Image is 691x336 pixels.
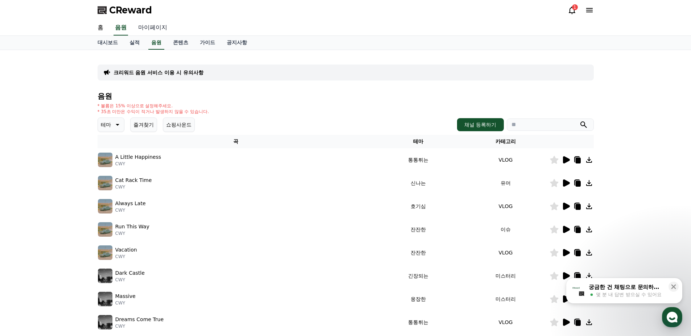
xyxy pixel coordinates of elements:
[115,200,146,207] p: Always Late
[221,36,253,50] a: 공지사항
[114,69,203,76] a: 크리워드 음원 서비스 이용 시 유의사항
[98,199,112,213] img: music
[462,287,549,311] td: 미스터리
[462,171,549,195] td: 유머
[115,177,152,184] p: Cat Rack Time
[114,20,128,36] a: 음원
[374,264,462,287] td: 긴장되는
[115,300,136,306] p: CWY
[98,153,112,167] img: music
[132,20,173,36] a: 마이페이지
[148,36,164,50] a: 음원
[163,117,195,132] button: 쇼핑사운드
[374,218,462,241] td: 잔잔한
[98,4,152,16] a: CReward
[167,36,194,50] a: 콘텐츠
[374,148,462,171] td: 통통튀는
[115,293,136,300] p: Massive
[462,264,549,287] td: 미스터리
[462,311,549,334] td: VLOG
[115,153,161,161] p: A Little Happiness
[115,246,137,254] p: Vacation
[374,171,462,195] td: 신나는
[462,148,549,171] td: VLOG
[568,6,576,14] a: 1
[115,316,164,323] p: Dreams Come True
[98,135,375,148] th: 곡
[374,241,462,264] td: 잔잔한
[572,4,578,10] div: 1
[115,277,145,283] p: CWY
[462,218,549,241] td: 이슈
[374,135,462,148] th: 테마
[124,36,145,50] a: 실적
[194,36,221,50] a: 가이드
[115,323,164,329] p: CWY
[92,36,124,50] a: 대시보드
[98,292,112,306] img: music
[98,103,209,109] p: * 볼륨은 15% 이상으로 설정해주세요.
[130,117,157,132] button: 즐겨찾기
[109,4,152,16] span: CReward
[98,92,594,100] h4: 음원
[66,241,75,247] span: 대화
[98,176,112,190] img: music
[92,20,109,36] a: 홈
[462,195,549,218] td: VLOG
[115,254,137,260] p: CWY
[98,269,112,283] img: music
[115,269,145,277] p: Dark Castle
[115,223,149,231] p: Run This Way
[2,230,48,248] a: 홈
[23,241,27,246] span: 홈
[48,230,94,248] a: 대화
[94,230,139,248] a: 설정
[112,241,121,246] span: 설정
[98,117,124,132] button: 테마
[462,135,549,148] th: 카테고리
[98,109,209,115] p: * 35초 미만은 수익이 적거나 발생하지 않을 수 있습니다.
[457,118,503,131] button: 채널 등록하기
[115,231,149,236] p: CWY
[115,207,146,213] p: CWY
[98,222,112,237] img: music
[98,245,112,260] img: music
[374,287,462,311] td: 웅장한
[98,315,112,329] img: music
[374,311,462,334] td: 통통튀는
[101,120,111,130] p: 테마
[462,241,549,264] td: VLOG
[115,161,161,167] p: CWY
[115,184,152,190] p: CWY
[374,195,462,218] td: 호기심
